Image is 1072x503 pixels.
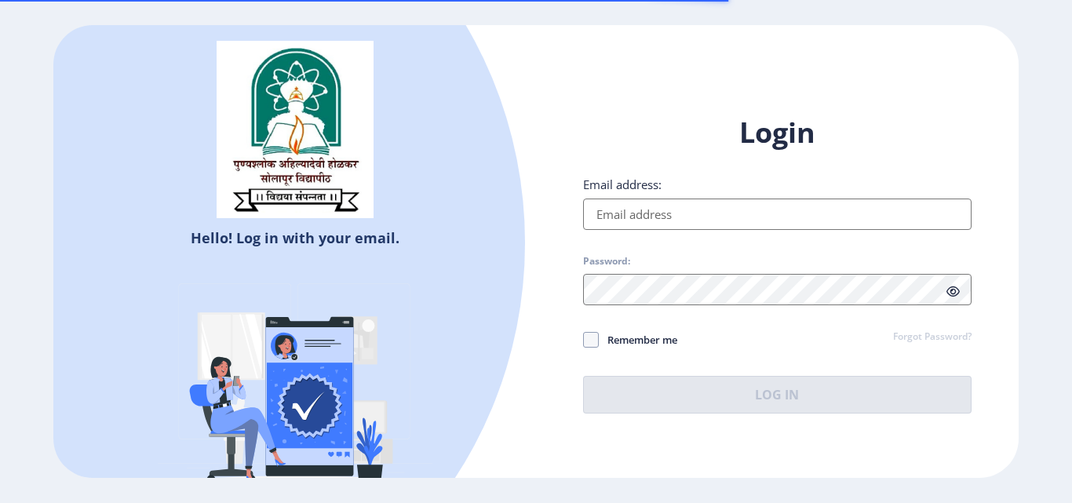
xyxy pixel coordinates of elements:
label: Password: [583,255,630,268]
label: Email address: [583,177,662,192]
span: Remember me [599,330,677,349]
input: Email address [583,199,972,230]
h1: Login [583,114,972,151]
img: sulogo.png [217,41,374,218]
a: Forgot Password? [893,330,972,344]
button: Log In [583,376,972,414]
